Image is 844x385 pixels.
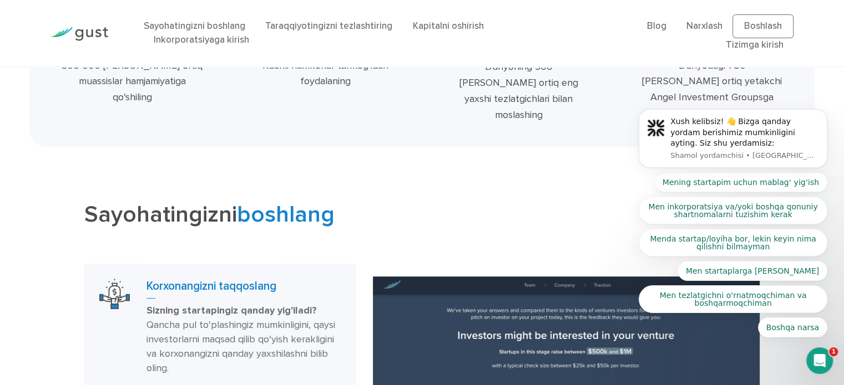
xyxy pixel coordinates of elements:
img: Korxonangizni taqqoslang [99,279,130,309]
font: boshlang [237,201,335,228]
img: Gust logotipi [50,27,108,41]
a: Taraqqiyotingizni tezlashtiring [265,20,392,32]
font: Qancha pul to'plashingiz mumkinligini, qaysi investorlarni maqsad qilib qo'yish kerakligini va ko... [146,319,335,374]
a: Kapitalni oshirish [412,20,483,32]
iframe: Chat vidjeti [654,265,844,385]
font: Sizning startapingiz qanday yig'iladi? [146,305,317,316]
font: 800 000 [PERSON_NAME] ortiq muassislar hamjamiyatiga qo'shiling [62,60,203,104]
a: Inkorporatsiyaga kirish [154,34,249,45]
a: Sayohatingizni boshlang [144,20,245,32]
font: Korxonangizni taqqoslang [146,279,276,293]
font: Dunyoning 300 [PERSON_NAME] ortiq eng yaxshi tezlatgichlari bilan moslashing [459,61,578,120]
font: Sayohatingizni [84,201,237,228]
